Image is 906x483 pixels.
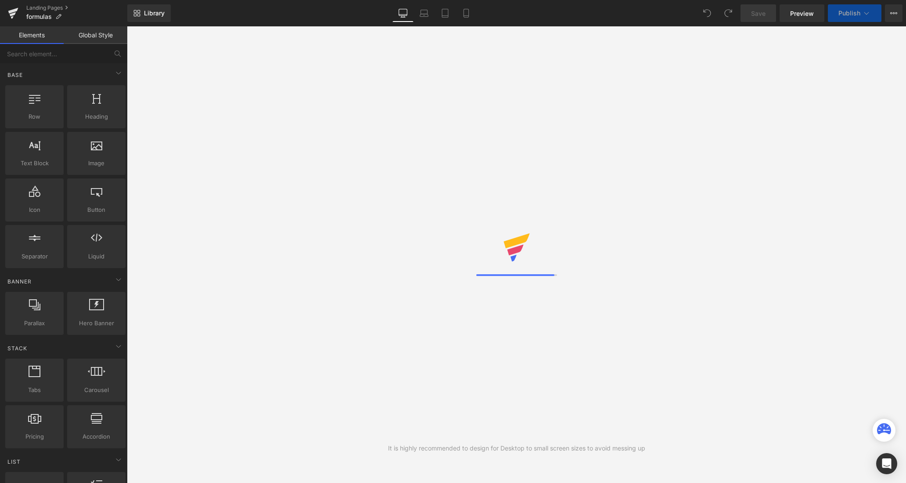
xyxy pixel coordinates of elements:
[70,252,123,261] span: Liquid
[144,9,165,17] span: Library
[8,205,61,214] span: Icon
[70,432,123,441] span: Accordion
[388,443,645,453] div: It is highly recommended to design for Desktop to small screen sizes to avoid messing up
[885,4,902,22] button: More
[435,4,456,22] a: Tablet
[70,159,123,168] span: Image
[70,319,123,328] span: Hero Banner
[26,4,127,11] a: Landing Pages
[70,205,123,214] span: Button
[8,319,61,328] span: Parallax
[413,4,435,22] a: Laptop
[70,385,123,395] span: Carousel
[838,10,860,17] span: Publish
[8,112,61,121] span: Row
[456,4,477,22] a: Mobile
[7,71,24,79] span: Base
[790,9,814,18] span: Preview
[26,13,52,20] span: formulas
[876,453,897,474] div: Open Intercom Messenger
[698,4,716,22] button: Undo
[8,385,61,395] span: Tabs
[7,344,28,352] span: Stack
[127,4,171,22] a: New Library
[751,9,766,18] span: Save
[70,112,123,121] span: Heading
[8,252,61,261] span: Separator
[392,4,413,22] a: Desktop
[719,4,737,22] button: Redo
[780,4,824,22] a: Preview
[64,26,127,44] a: Global Style
[7,277,32,286] span: Banner
[8,432,61,441] span: Pricing
[7,458,22,466] span: List
[8,159,61,168] span: Text Block
[828,4,881,22] button: Publish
